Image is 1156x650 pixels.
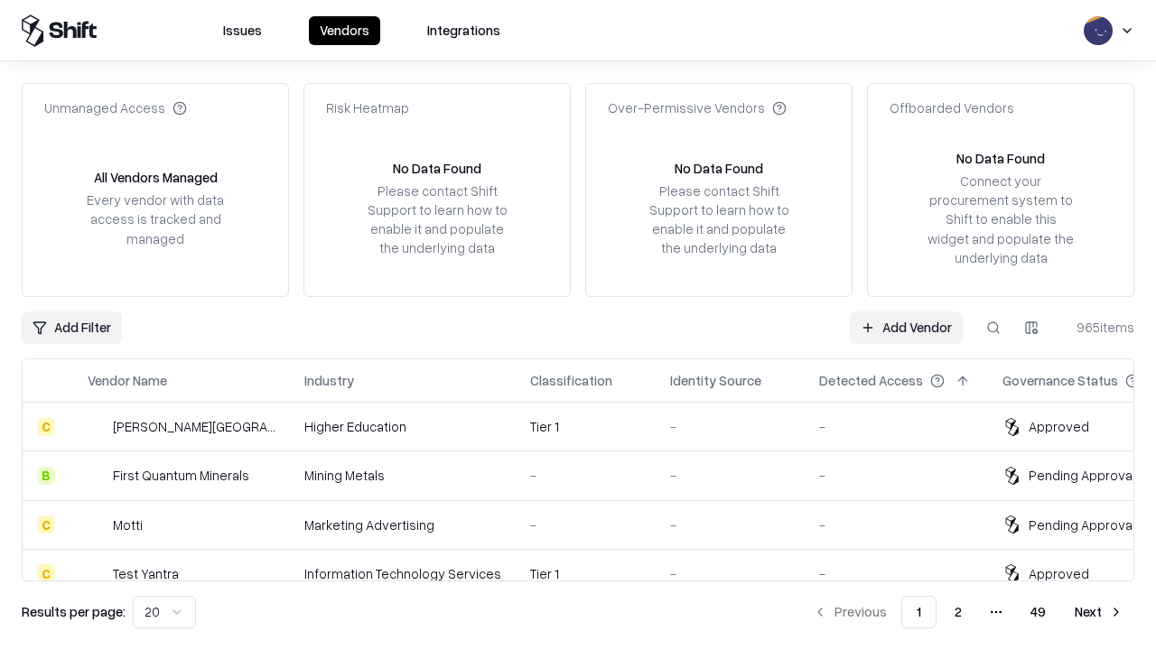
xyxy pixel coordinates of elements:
[37,467,55,485] div: B
[819,564,974,583] div: -
[819,417,974,436] div: -
[304,371,354,390] div: Industry
[901,596,937,628] button: 1
[37,515,55,534] div: C
[802,596,1134,628] nav: pagination
[94,168,218,187] div: All Vendors Managed
[44,98,187,117] div: Unmanaged Access
[670,417,790,436] div: -
[393,159,481,178] div: No Data Found
[530,564,641,583] div: Tier 1
[675,159,763,178] div: No Data Found
[88,564,106,582] img: Test Yantra
[819,371,923,390] div: Detected Access
[1029,417,1089,436] div: Approved
[819,466,974,485] div: -
[88,371,167,390] div: Vendor Name
[1064,596,1134,628] button: Next
[304,515,501,534] div: Marketing Advertising
[113,564,179,583] div: Test Yantra
[940,596,976,628] button: 2
[362,181,512,258] div: Please contact Shift Support to learn how to enable it and populate the underlying data
[670,564,790,583] div: -
[956,149,1045,168] div: No Data Found
[416,16,511,45] button: Integrations
[644,181,794,258] div: Please contact Shift Support to learn how to enable it and populate the underlying data
[88,467,106,485] img: First Quantum Minerals
[1029,564,1089,583] div: Approved
[309,16,380,45] button: Vendors
[670,466,790,485] div: -
[113,417,275,436] div: [PERSON_NAME][GEOGRAPHIC_DATA]
[304,564,501,583] div: Information Technology Services
[926,172,1076,267] div: Connect your procurement system to Shift to enable this widget and populate the underlying data
[113,466,249,485] div: First Quantum Minerals
[212,16,273,45] button: Issues
[608,98,787,117] div: Over-Permissive Vendors
[530,417,641,436] div: Tier 1
[37,418,55,436] div: C
[1002,371,1118,390] div: Governance Status
[304,417,501,436] div: Higher Education
[530,466,641,485] div: -
[88,515,106,534] img: Motti
[1062,318,1134,337] div: 965 items
[326,98,409,117] div: Risk Heatmap
[37,564,55,582] div: C
[1029,515,1135,534] div: Pending Approval
[670,515,790,534] div: -
[890,98,1014,117] div: Offboarded Vendors
[80,190,230,247] div: Every vendor with data access is tracked and managed
[819,515,974,534] div: -
[1029,466,1135,485] div: Pending Approval
[22,602,126,621] p: Results per page:
[22,311,122,344] button: Add Filter
[530,371,612,390] div: Classification
[850,311,963,344] a: Add Vendor
[88,418,106,436] img: Reichman University
[530,515,641,534] div: -
[670,371,761,390] div: Identity Source
[113,515,143,534] div: Motti
[1016,596,1060,628] button: 49
[304,466,501,485] div: Mining Metals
